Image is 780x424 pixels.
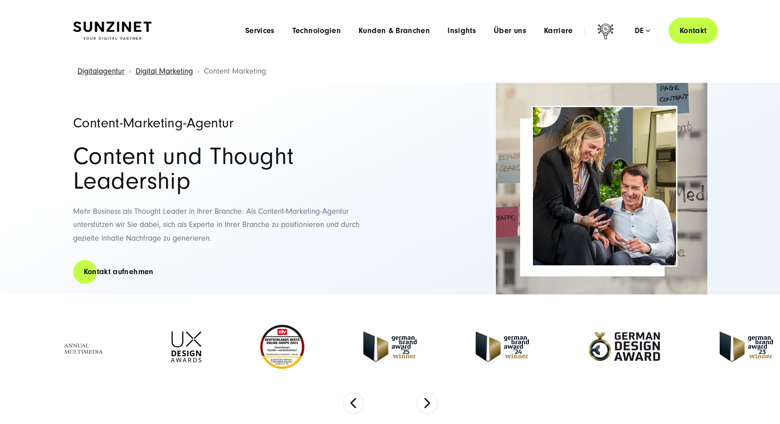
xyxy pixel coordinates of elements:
div: de [635,26,650,35]
a: Services [245,26,275,35]
img: German-Design-Award - fullservice digital agentur SUNZINET [588,331,661,362]
a: Kunden & Branchen [359,26,430,35]
button: Next [417,393,438,414]
a: Karriere [544,26,573,35]
h1: Content-Marketing-Agentur [73,116,381,130]
span: Mehr Business als Thought Leader in Ihrer Branche: Als Content-Marketing-Agentur unterstützen wir... [73,207,359,243]
h2: Content und Thought Leadership [73,144,381,193]
a: Digital Marketing [136,67,193,76]
a: Insights [447,26,476,35]
img: content marketing agentur SUNZINET [496,83,707,294]
img: Full Service Digitalagentur - Annual Multimedia Awards [58,331,112,362]
span: Content Marketing [204,67,266,76]
a: Kontakt [669,18,718,44]
img: German Brand Award 2023 Winner - fullservice digital agentur SUNZINET [720,331,773,362]
img: SUNZINET Full Service Digital Agentur [73,22,152,40]
img: UX-Design-Awards - fullservice digital agentur SUNZINET [171,331,201,362]
a: Kontakt aufnehmen [73,259,164,284]
a: Digitalagentur [78,67,125,76]
img: Ein Mann und eine Frau sitzen und schauen auf einen Handy-Bildschirm - content marketing agentur ... [533,107,676,265]
img: German Brand Award winner 2025 - Full Service Digital Agentur SUNZINET [363,331,417,362]
img: German-Brand-Award - fullservice digital agentur SUNZINET [476,331,529,362]
a: Über uns [494,26,526,35]
button: Previous [343,393,364,414]
img: Deutschlands beste Online Shops 2023 - boesner - Kunde - SUNZINET [260,325,304,369]
a: Technologien [292,26,341,35]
